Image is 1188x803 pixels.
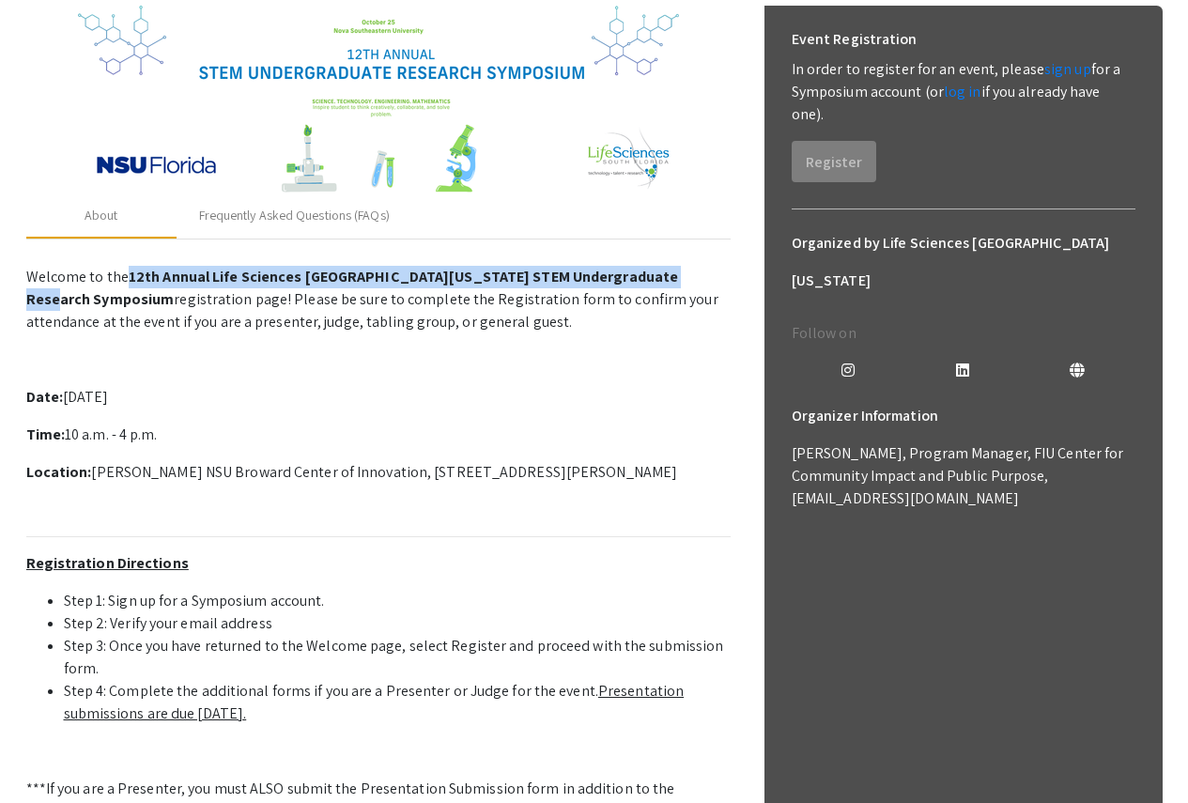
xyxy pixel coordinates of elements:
p: [PERSON_NAME], Program Manager, FIU Center for Community Impact and Public Purpose, [EMAIL_ADDRES... [792,442,1135,510]
a: sign up [1044,59,1091,79]
strong: Location: [26,462,92,482]
h6: Organizer Information [792,397,1135,435]
p: Follow on [792,322,1135,345]
p: Welcome to the registration page! Please be sure to complete the Registration form to confirm you... [26,266,731,333]
h6: Organized by Life Sciences [GEOGRAPHIC_DATA][US_STATE] [792,224,1135,300]
li: Step 2: Verify your email address [64,612,731,635]
strong: Time: [26,425,66,444]
div: Frequently Asked Questions (FAQs) [199,206,390,225]
button: Register [792,141,876,182]
strong: Date: [26,387,64,407]
p: [PERSON_NAME] NSU Broward Center of Innovation, [STREET_ADDRESS][PERSON_NAME] [26,461,731,484]
p: In order to register for an event, please for a Symposium account (or if you already have one). [792,58,1135,126]
img: 32153a09-f8cb-4114-bf27-cfb6bc84fc69.png [78,6,679,193]
p: [DATE] [26,386,731,409]
iframe: Chat [14,718,80,789]
a: log in [944,82,981,101]
li: Step 1: Sign up for a Symposium account. [64,590,731,612]
li: Step 4: Complete the additional forms if you are a Presenter or Judge for the event. [64,680,731,725]
p: 10 a.m. - 4 p.m. [26,424,731,446]
div: About [85,206,118,225]
li: Step 3: Once you have returned to the Welcome page, select Register and proceed with the submissi... [64,635,731,680]
h6: Event Registration [792,21,918,58]
strong: 12th Annual Life Sciences [GEOGRAPHIC_DATA][US_STATE] STEM Undergraduate Research Symposium [26,267,679,309]
u: Registration Directions [26,553,189,573]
